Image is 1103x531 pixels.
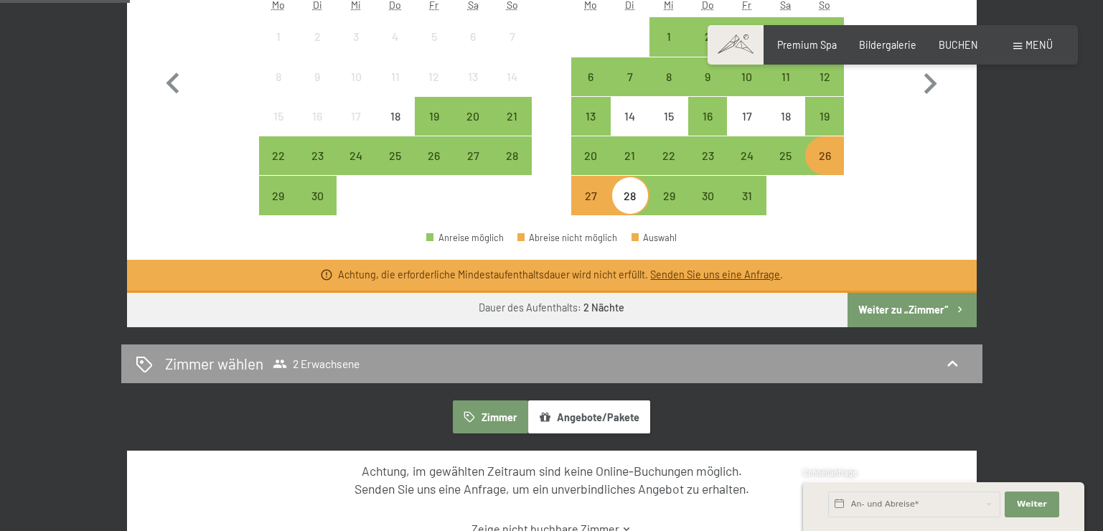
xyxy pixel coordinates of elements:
button: Weiter zu „Zimmer“ [848,293,976,327]
a: BUCHEN [939,39,978,51]
div: Anreise nicht möglich [649,97,688,136]
div: Anreise möglich [611,176,649,215]
div: Abreise nicht möglich [517,233,618,243]
div: Anreise nicht möglich [259,97,298,136]
div: 2 [299,31,335,67]
div: Tue Sep 09 2025 [298,57,337,96]
div: 27 [573,190,609,226]
div: Sun Oct 19 2025 [805,97,844,136]
div: 20 [455,111,491,146]
div: Sun Oct 05 2025 [805,17,844,56]
div: Fri Sep 12 2025 [415,57,454,96]
div: Anreise möglich [415,136,454,175]
div: Mon Oct 20 2025 [571,136,610,175]
div: Wed Oct 15 2025 [649,97,688,136]
div: Fri Sep 19 2025 [415,97,454,136]
div: 10 [338,71,374,107]
div: 4 [377,31,413,67]
div: Sat Sep 13 2025 [454,57,492,96]
div: 12 [807,71,842,107]
div: Wed Oct 22 2025 [649,136,688,175]
div: Anreise möglich [259,136,298,175]
div: Sun Sep 21 2025 [492,97,531,136]
div: Sun Sep 07 2025 [492,17,531,56]
div: Mon Sep 29 2025 [259,176,298,215]
div: 8 [651,71,687,107]
div: Anreise möglich [688,97,727,136]
div: 9 [690,71,726,107]
a: Senden Sie uns eine Anfrage [650,268,780,281]
div: 3 [338,31,374,67]
div: 23 [299,150,335,186]
div: Thu Oct 02 2025 [688,17,727,56]
div: Anreise möglich [688,176,727,215]
div: Fri Oct 24 2025 [727,136,766,175]
div: Anreise nicht möglich [298,17,337,56]
div: Anreise nicht möglich [727,97,766,136]
div: 21 [612,150,648,186]
div: Achtung, im gewählten Zeitraum sind keine Online-Buchungen möglich. Senden Sie uns eine Anfrage, ... [152,462,951,497]
div: 10 [728,71,764,107]
div: Anreise möglich [454,136,492,175]
div: Mon Oct 06 2025 [571,57,610,96]
div: Anreise nicht möglich [492,17,531,56]
div: Thu Sep 18 2025 [376,97,415,136]
a: Bildergalerie [859,39,916,51]
div: Tue Sep 16 2025 [298,97,337,136]
div: Sun Oct 12 2025 [805,57,844,96]
div: Tue Oct 07 2025 [611,57,649,96]
div: Fri Oct 17 2025 [727,97,766,136]
div: Anreise möglich [649,17,688,56]
div: Thu Oct 23 2025 [688,136,727,175]
div: Anreise möglich [649,57,688,96]
div: 12 [416,71,452,107]
div: 22 [261,150,296,186]
div: Anreise möglich [415,97,454,136]
div: 6 [455,31,491,67]
div: Mon Oct 13 2025 [571,97,610,136]
div: Anreise nicht möglich [454,17,492,56]
div: Thu Sep 04 2025 [376,17,415,56]
div: Anreise möglich [688,57,727,96]
div: Sat Oct 25 2025 [766,136,805,175]
div: Anreise möglich [492,136,531,175]
div: Anreise möglich [376,136,415,175]
div: Thu Oct 16 2025 [688,97,727,136]
div: Thu Sep 11 2025 [376,57,415,96]
div: Anreise möglich [805,17,844,56]
div: 26 [807,150,842,186]
span: Schnellanfrage [803,468,857,477]
div: Fri Oct 31 2025 [727,176,766,215]
div: 7 [494,31,530,67]
div: 11 [768,71,804,107]
div: Anreise möglich [571,57,610,96]
div: Tue Sep 30 2025 [298,176,337,215]
div: Wed Sep 17 2025 [337,97,375,136]
div: 28 [494,150,530,186]
div: 11 [377,71,413,107]
div: Fri Oct 03 2025 [727,17,766,56]
div: Anreise nicht möglich [259,17,298,56]
div: 14 [612,111,648,146]
div: Anreise möglich [571,136,610,175]
div: 17 [728,111,764,146]
a: Premium Spa [777,39,837,51]
div: 31 [728,190,764,226]
div: 30 [690,190,726,226]
div: 7 [612,71,648,107]
div: Tue Oct 14 2025 [611,97,649,136]
div: Sun Sep 14 2025 [492,57,531,96]
div: Fri Sep 05 2025 [415,17,454,56]
div: Fri Sep 26 2025 [415,136,454,175]
div: Anreise möglich [688,17,727,56]
div: Wed Sep 24 2025 [337,136,375,175]
div: Anreise möglich [649,136,688,175]
span: 2 Erwachsene [273,357,360,371]
span: Menü [1025,39,1053,51]
div: Sun Oct 26 2025 [805,136,844,175]
div: Anreise nicht möglich [337,57,375,96]
button: Zimmer [453,400,527,433]
div: 15 [261,111,296,146]
div: Anreise nicht möglich [259,57,298,96]
div: Anreise möglich [805,57,844,96]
